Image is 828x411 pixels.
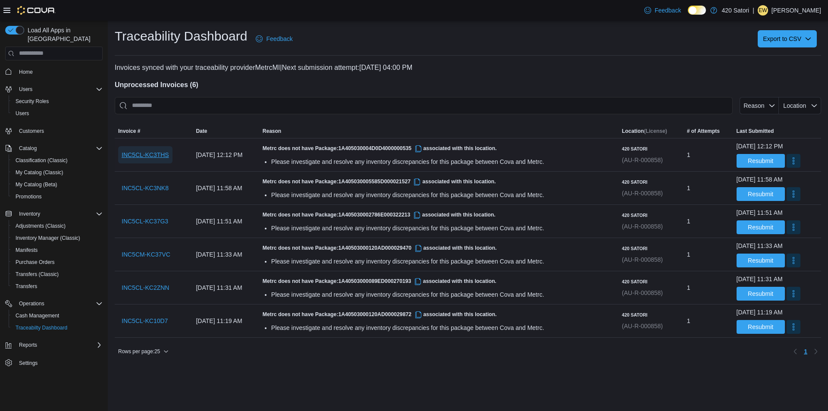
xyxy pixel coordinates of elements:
span: 1 [687,249,690,260]
span: Location [783,102,806,109]
h6: 420 Satori [622,145,663,152]
span: # of Attempts [687,128,720,135]
h6: 420 Satori [622,179,663,185]
span: Users [16,110,29,117]
button: Customers [2,125,106,137]
div: [DATE] 11:51 AM [737,208,783,217]
span: Settings [16,357,103,368]
h4: Unprocessed Invoices ( 6 ) [115,80,821,90]
span: Users [12,108,103,119]
button: Transfers (Classic) [9,268,106,280]
span: My Catalog (Beta) [16,181,57,188]
a: Feedback [252,30,296,47]
button: Classification (Classic) [9,154,106,166]
span: Home [19,69,33,75]
span: Rows per page : 25 [118,348,160,355]
span: Operations [16,298,103,309]
ul: Pagination for table: [800,345,811,358]
button: Users [9,107,106,119]
span: Inventory [16,209,103,219]
span: Inventory Manager (Classic) [12,233,103,243]
span: 1A40503000120AD000029872 [339,311,423,317]
button: Invoice # [115,124,192,138]
span: Security Roles [12,96,103,107]
h6: 420 Satori [622,245,663,252]
span: Promotions [16,193,42,200]
span: INC5CL-KC10D7 [122,317,168,325]
span: Resubmit [748,323,773,331]
button: Users [16,84,36,94]
button: INC5CL-KC3THS [118,146,172,163]
span: Inventory Manager (Classic) [16,235,80,242]
a: Settings [16,358,41,368]
span: Location (License) [622,128,667,135]
span: 1 [687,216,690,226]
button: Inventory [16,209,44,219]
span: (AU-R-000858) [622,223,663,230]
span: Transfers [12,281,103,292]
a: Transfers [12,281,41,292]
button: INC5CM-KC37VC [118,246,174,263]
button: Previous page [790,346,800,357]
button: Page 1 of 1 [800,345,811,358]
div: Please investigate and resolve any inventory discrepancies for this package between Cova and Metrc. [271,191,615,199]
span: Invoice # [118,128,140,135]
p: | [753,5,754,16]
span: Cash Management [16,312,59,319]
span: Traceabilty Dashboard [16,324,67,331]
span: 1 [687,316,690,326]
span: 1 [687,150,690,160]
h1: Traceability Dashboard [115,28,247,45]
span: Load All Apps in [GEOGRAPHIC_DATA] [24,26,103,43]
span: Users [19,86,32,93]
button: My Catalog (Classic) [9,166,106,179]
div: [DATE] 11:19 AM [737,308,783,317]
button: Resubmit [737,154,785,168]
a: Security Roles [12,96,52,107]
span: Resubmit [748,289,773,298]
a: Inventory Manager (Classic) [12,233,84,243]
button: My Catalog (Beta) [9,179,106,191]
span: Traceabilty Dashboard [12,323,103,333]
span: Reason [743,102,764,109]
a: Feedback [641,2,684,19]
div: [DATE] 11:58 AM [737,175,783,184]
span: Customers [16,125,103,136]
button: Promotions [9,191,106,203]
div: [DATE] 12:12 PM [737,142,783,151]
button: INC5CL-KC10D7 [118,312,171,329]
button: Resubmit [737,320,785,334]
span: 1 [687,282,690,293]
span: Transfers (Classic) [12,269,103,279]
button: Location [779,97,821,114]
span: INC5CL-KC3NK8 [122,184,169,192]
span: Cash Management [12,311,103,321]
span: 1 [804,347,807,356]
span: 1A405030005585D000021527 [339,179,423,185]
button: More [787,254,800,267]
span: INC5CL-KC2ZNN [122,283,169,292]
button: Transfers [9,280,106,292]
span: (AU-R-000858) [622,323,663,329]
button: Security Roles [9,95,106,107]
input: This is a search bar. After typing your query, hit enter to filter the results lower in the page. [115,97,733,114]
a: My Catalog (Classic) [12,167,67,178]
h6: 420 Satori [622,212,663,219]
button: Inventory Manager (Classic) [9,232,106,244]
button: Home [2,66,106,78]
a: Users [12,108,32,119]
button: INC5CL-KC37G3 [118,213,172,230]
button: Next page [811,346,821,357]
span: Last Submitted [737,128,774,135]
span: Resubmit [748,190,773,198]
span: Date [196,128,207,135]
h5: Metrc does not have Package: associated with this location. [263,243,615,254]
span: INC5CM-KC37VC [122,250,170,259]
div: Elizabeth Wall [758,5,768,16]
button: Reason [740,97,779,114]
span: 1A405030002786E000322213 [339,212,422,218]
button: Cash Management [9,310,106,322]
span: Adjustments (Classic) [12,221,103,231]
a: My Catalog (Beta) [12,179,61,190]
a: Traceabilty Dashboard [12,323,71,333]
